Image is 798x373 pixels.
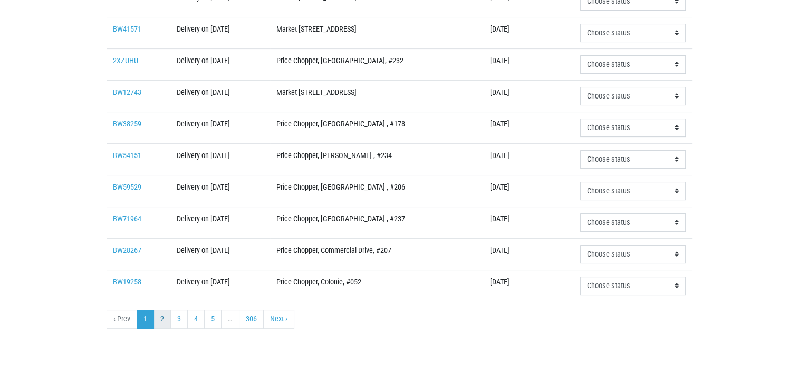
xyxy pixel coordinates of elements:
a: BW38259 [113,120,141,129]
td: Delivery on [DATE] [170,207,270,238]
td: Price Chopper, [GEOGRAPHIC_DATA] , #206 [270,175,484,207]
a: 2XZUHU [113,56,138,65]
td: Market [STREET_ADDRESS] [270,80,484,112]
td: [DATE] [484,238,574,270]
a: 1 [137,310,154,329]
a: BW54151 [113,151,141,160]
a: BW41571 [113,25,141,34]
a: 2 [153,310,171,329]
td: Price Chopper, Commercial Drive, #207 [270,238,484,270]
a: 4 [187,310,205,329]
td: Delivery on [DATE] [170,48,270,80]
td: Price Chopper, [GEOGRAPHIC_DATA] , #178 [270,112,484,143]
td: Delivery on [DATE] [170,238,270,270]
a: BW59529 [113,183,141,192]
td: Price Chopper, [GEOGRAPHIC_DATA], #232 [270,48,484,80]
td: [DATE] [484,80,574,112]
a: BW12743 [113,88,141,97]
a: 3 [170,310,188,329]
td: Price Chopper, [GEOGRAPHIC_DATA] , #237 [270,207,484,238]
td: Delivery on [DATE] [170,143,270,175]
a: 5 [204,310,222,329]
nav: pager [107,310,692,329]
td: [DATE] [484,270,574,301]
td: Price Chopper, [PERSON_NAME] , #234 [270,143,484,175]
td: [DATE] [484,175,574,207]
a: BW28267 [113,246,141,255]
a: BW71964 [113,214,141,223]
td: [DATE] [484,143,574,175]
td: Delivery on [DATE] [170,80,270,112]
a: next [263,310,294,329]
td: Delivery on [DATE] [170,112,270,143]
td: Delivery on [DATE] [170,270,270,301]
td: Price Chopper, Colonie, #052 [270,270,484,301]
td: Delivery on [DATE] [170,175,270,207]
td: Market [STREET_ADDRESS] [270,17,484,48]
td: Delivery on [DATE] [170,17,270,48]
a: 306 [239,310,264,329]
td: [DATE] [484,17,574,48]
a: BW19258 [113,278,141,287]
td: [DATE] [484,112,574,143]
td: [DATE] [484,48,574,80]
td: [DATE] [484,207,574,238]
